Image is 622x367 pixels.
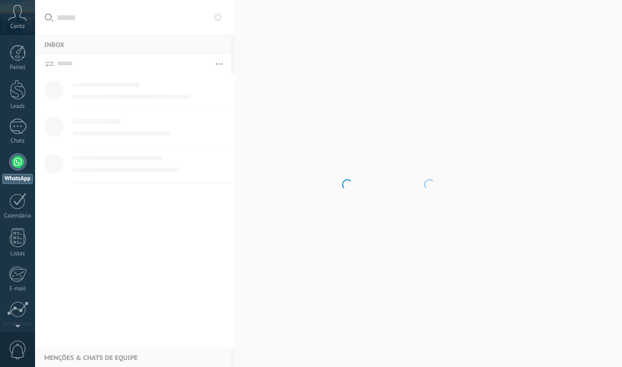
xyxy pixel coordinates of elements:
span: Conta [10,23,25,30]
div: Chats [2,138,33,145]
div: Calendário [2,213,33,220]
div: Listas [2,250,33,257]
div: E-mail [2,286,33,293]
div: Leads [2,103,33,110]
div: WhatsApp [2,174,33,184]
div: Painel [2,64,33,71]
